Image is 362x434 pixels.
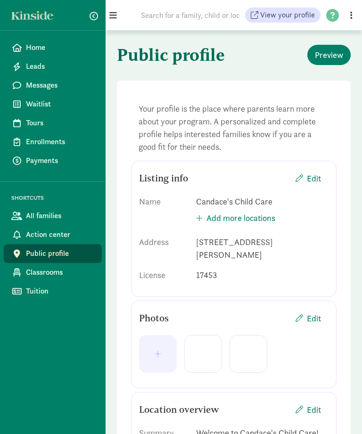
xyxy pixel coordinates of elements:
input: Search for a family, child or location [135,6,245,25]
span: Classrooms [26,267,94,278]
h5: Photos [139,312,169,324]
span: Action center [26,229,94,240]
a: Leads [4,57,102,76]
div: Your profile is the place where parents learn more about your program. A personalized and complet... [131,95,337,161]
div: 17453 [196,269,329,281]
a: All families [4,206,102,225]
span: Waitlist [26,98,94,110]
a: Waitlist [4,95,102,114]
a: View your profile [245,8,321,23]
button: Edit [288,308,329,328]
a: Action center [4,225,102,244]
div: Candace's Child Care [196,195,329,208]
button: Edit [288,400,329,420]
button: Edit [288,168,329,188]
div: Address [139,236,189,261]
a: Home [4,38,102,57]
a: Public profile [4,244,102,263]
h5: Listing info [139,172,188,184]
button: Add more locations [189,208,283,228]
span: Public profile [26,248,94,259]
span: Preview [315,49,343,61]
h5: Location overview [139,404,219,415]
div: License [139,269,189,281]
span: Edit [307,312,321,325]
span: All families [26,210,94,221]
div: [STREET_ADDRESS][PERSON_NAME] [196,236,329,261]
span: Edit [307,403,321,416]
span: Home [26,42,94,53]
a: Tours [4,114,102,132]
span: Add more locations [206,212,275,224]
h1: Public profile [117,41,232,68]
span: Leads [26,61,94,72]
div: Name [139,195,189,228]
span: Tuition [26,286,94,297]
button: Preview [307,45,351,65]
a: Tuition [4,282,102,301]
span: Enrollments [26,136,94,147]
a: Enrollments [4,132,102,151]
span: Payments [26,155,94,166]
span: Tours [26,117,94,129]
a: Classrooms [4,263,102,282]
span: Edit [307,172,321,185]
span: View your profile [260,9,315,21]
span: Messages [26,80,94,91]
a: Messages [4,76,102,95]
iframe: Chat Widget [315,360,362,406]
a: Payments [4,151,102,170]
